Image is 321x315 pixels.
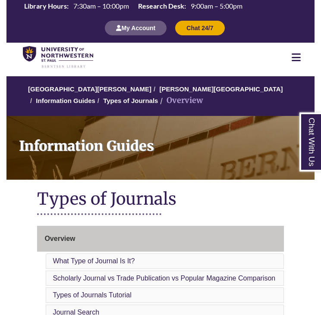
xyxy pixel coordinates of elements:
[73,2,129,10] span: 7:30am – 10:00pm
[37,188,283,211] h1: Types of Journals
[53,291,131,299] a: Types of Journals Tutorial
[175,24,224,31] a: Chat 24/7
[103,97,158,104] a: Types of Journals
[158,94,203,107] li: Overview
[6,116,315,180] a: Information Guides
[21,1,246,12] a: Hours Today
[44,235,75,242] span: Overview
[135,1,187,11] th: Research Desk:
[28,85,151,93] a: [GEOGRAPHIC_DATA][PERSON_NAME]
[21,1,246,11] table: Hours Today
[159,85,283,93] a: [PERSON_NAME][GEOGRAPHIC_DATA]
[37,226,283,252] a: Overview
[175,21,224,35] button: Chat 24/7
[105,24,167,31] a: My Account
[23,46,93,69] img: UNWSP Library Logo
[21,1,70,11] th: Library Hours:
[105,21,167,35] button: My Account
[36,97,95,104] a: Information Guides
[13,116,315,168] h1: Information Guides
[53,257,135,265] a: What Type of Journal Is It?
[53,274,275,282] a: Scholarly Journal vs Trade Publication vs Popular Magazine Comparison
[191,2,242,10] span: 9:00am – 5:00pm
